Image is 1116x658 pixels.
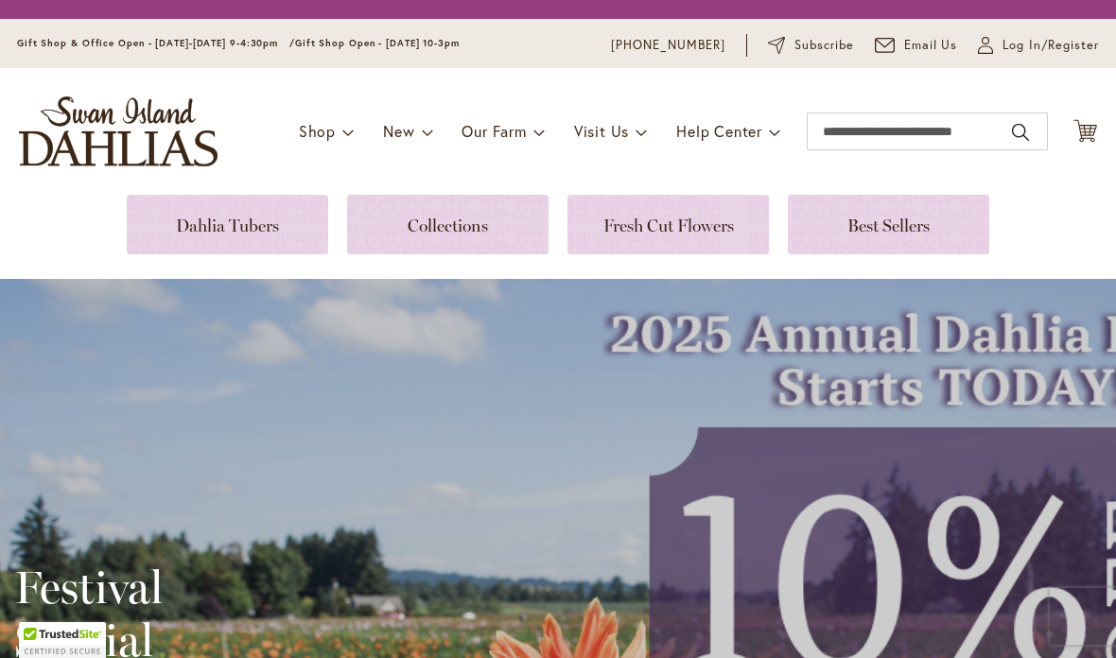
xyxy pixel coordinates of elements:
span: Visit Us [574,121,629,141]
a: [PHONE_NUMBER] [611,36,725,55]
span: Gift Shop & Office Open - [DATE]-[DATE] 9-4:30pm / [17,37,295,49]
a: Log In/Register [978,36,1099,55]
div: TrustedSite Certified [19,622,106,658]
a: store logo [19,96,218,166]
a: Email Us [875,36,958,55]
a: Subscribe [768,36,854,55]
button: Search [1012,117,1029,147]
span: Email Us [904,36,958,55]
span: Gift Shop Open - [DATE] 10-3pm [295,37,460,49]
span: New [383,121,414,141]
span: Help Center [676,121,762,141]
span: Log In/Register [1003,36,1099,55]
span: Shop [299,121,336,141]
span: Subscribe [794,36,854,55]
span: Our Farm [462,121,526,141]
